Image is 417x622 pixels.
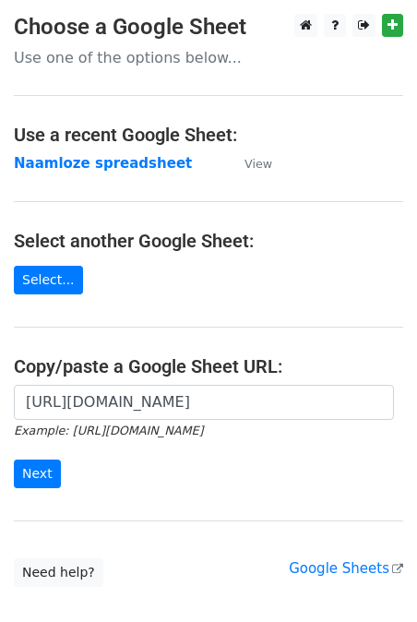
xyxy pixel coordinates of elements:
[226,155,272,172] a: View
[244,157,272,171] small: View
[14,155,192,172] a: Naamloze spreadsheet
[325,533,417,622] div: Chatwidget
[14,124,403,146] h4: Use a recent Google Sheet:
[14,48,403,67] p: Use one of the options below...
[14,355,403,377] h4: Copy/paste a Google Sheet URL:
[14,266,83,294] a: Select...
[14,558,103,587] a: Need help?
[325,533,417,622] iframe: Chat Widget
[14,460,61,488] input: Next
[14,424,203,437] small: Example: [URL][DOMAIN_NAME]
[14,385,394,420] input: Paste your Google Sheet URL here
[14,14,403,41] h3: Choose a Google Sheet
[289,560,403,577] a: Google Sheets
[14,230,403,252] h4: Select another Google Sheet:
